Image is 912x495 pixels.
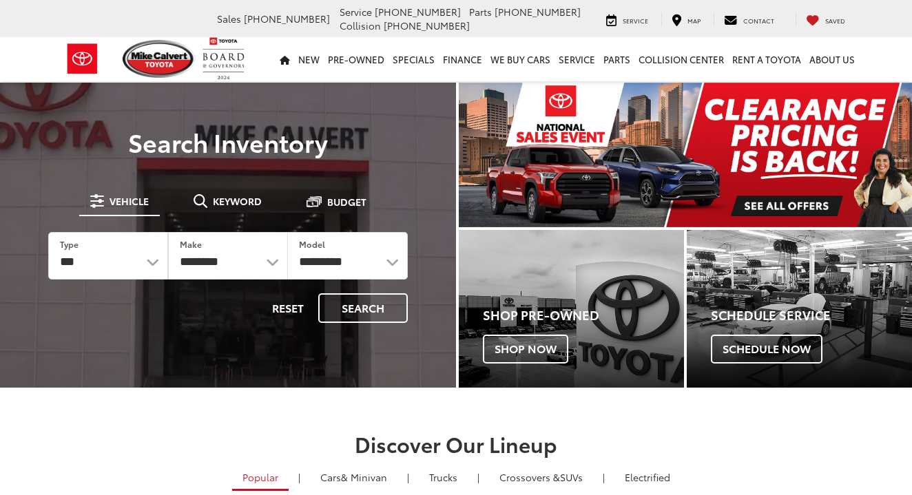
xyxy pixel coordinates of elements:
[459,230,684,388] a: Shop Pre-Owned Shop Now
[599,470,608,484] li: |
[805,37,859,81] a: About Us
[294,37,324,81] a: New
[324,37,388,81] a: Pre-Owned
[213,196,262,206] span: Keyword
[499,470,560,484] span: Crossovers &
[483,308,684,322] h4: Shop Pre-Owned
[340,19,381,32] span: Collision
[495,5,581,19] span: [PHONE_NUMBER]
[318,293,408,323] button: Search
[469,5,492,19] span: Parts
[180,238,202,250] label: Make
[295,470,304,484] li: |
[63,432,849,455] h2: Discover Our Lineup
[711,335,822,364] span: Schedule Now
[375,5,461,19] span: [PHONE_NUMBER]
[60,238,79,250] label: Type
[260,293,315,323] button: Reset
[489,465,593,489] a: SUVs
[404,470,413,484] li: |
[459,83,912,227] img: Clearance Pricing Is Back
[123,40,196,78] img: Mike Calvert Toyota
[687,230,912,388] div: Toyota
[276,37,294,81] a: Home
[29,128,427,156] h3: Search Inventory
[110,196,149,206] span: Vehicle
[555,37,599,81] a: Service
[599,37,634,81] a: Parts
[340,5,372,19] span: Service
[217,12,241,25] span: Sales
[327,197,366,207] span: Budget
[388,37,439,81] a: Specials
[310,465,397,489] a: Cars
[483,335,568,364] span: Shop Now
[299,238,325,250] label: Model
[474,470,483,484] li: |
[459,83,912,227] div: carousel slide number 1 of 1
[486,37,555,81] a: WE BUY CARS
[687,230,912,388] a: Schedule Service Schedule Now
[459,83,912,227] section: Carousel section with vehicle pictures - may contain disclaimers.
[711,308,912,322] h4: Schedule Service
[687,16,701,25] span: Map
[614,465,681,489] a: Electrified
[596,12,659,26] a: Service
[419,465,468,489] a: Trucks
[634,37,728,81] a: Collision Center
[623,16,648,25] span: Service
[743,16,774,25] span: Contact
[459,230,684,388] div: Toyota
[244,12,330,25] span: [PHONE_NUMBER]
[341,470,387,484] span: & Minivan
[439,37,486,81] a: Finance
[384,19,470,32] span: [PHONE_NUMBER]
[728,37,805,81] a: Rent a Toyota
[825,16,845,25] span: Saved
[714,12,785,26] a: Contact
[796,12,856,26] a: My Saved Vehicles
[661,12,711,26] a: Map
[232,465,289,491] a: Popular
[56,36,108,81] img: Toyota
